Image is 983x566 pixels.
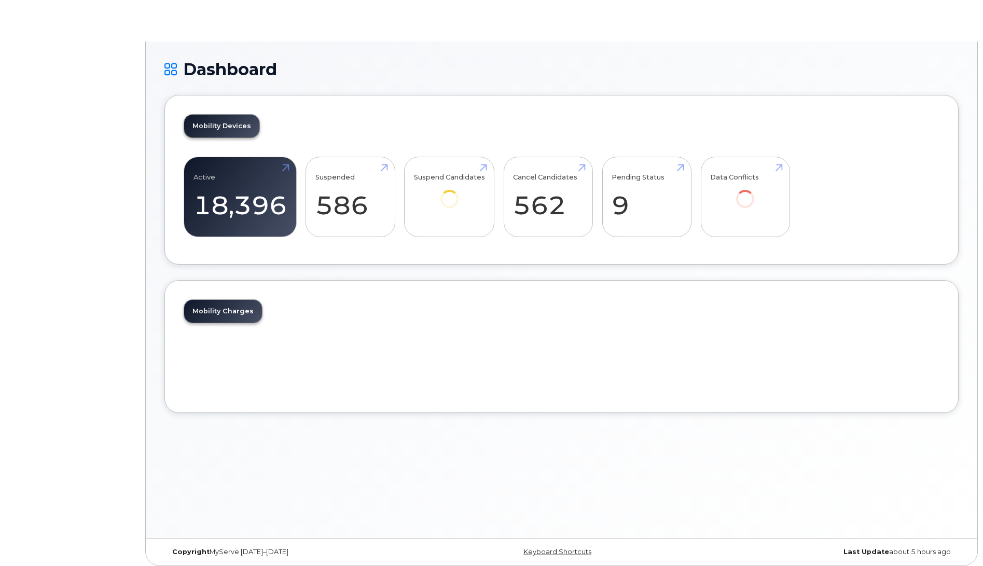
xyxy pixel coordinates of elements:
strong: Copyright [172,548,210,556]
a: Mobility Charges [184,300,262,323]
a: Active 18,396 [193,163,287,231]
strong: Last Update [843,548,889,556]
a: Suspended 586 [315,163,385,231]
a: Cancel Candidates 562 [513,163,583,231]
a: Suspend Candidates [414,163,485,223]
a: Data Conflicts [710,163,780,223]
a: Keyboard Shortcuts [523,548,591,556]
div: MyServe [DATE]–[DATE] [164,548,429,556]
a: Pending Status 9 [612,163,682,231]
h1: Dashboard [164,60,959,78]
div: about 5 hours ago [694,548,959,556]
a: Mobility Devices [184,115,259,137]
